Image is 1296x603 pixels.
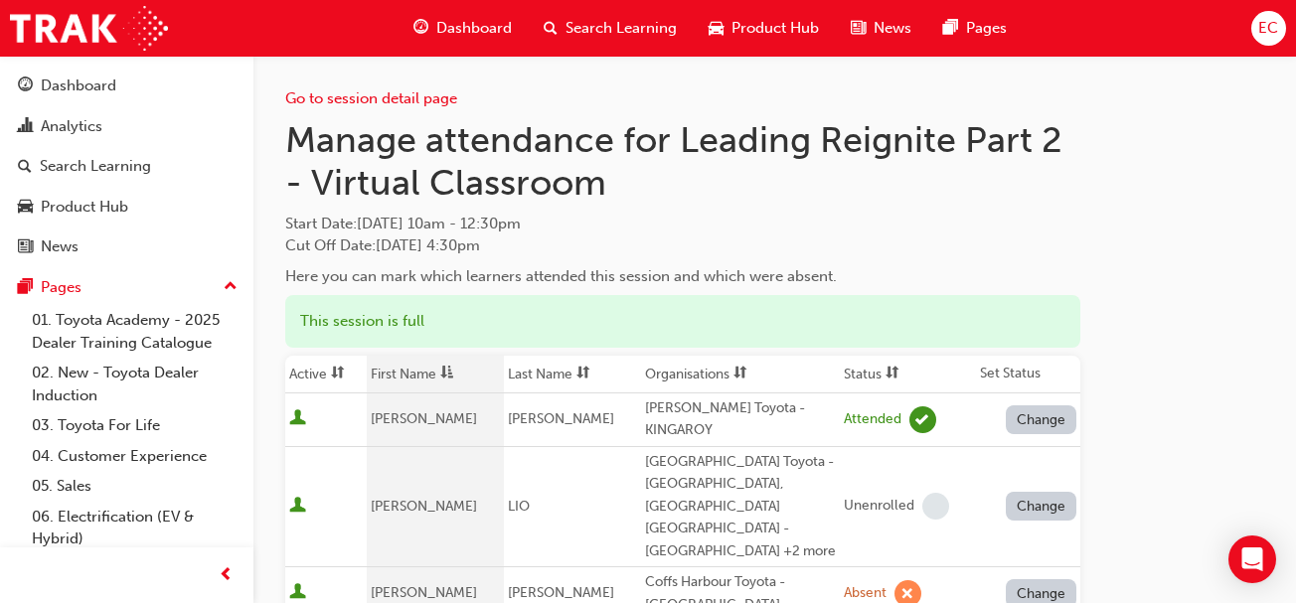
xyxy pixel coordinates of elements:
a: Analytics [8,108,245,145]
img: Trak [10,6,168,51]
span: prev-icon [219,563,234,588]
span: Start Date : [285,213,1080,235]
div: [GEOGRAPHIC_DATA] Toyota - [GEOGRAPHIC_DATA], [GEOGRAPHIC_DATA] [GEOGRAPHIC_DATA] - [GEOGRAPHIC_D... [645,451,836,563]
span: pages-icon [18,279,33,297]
span: Search Learning [566,17,677,40]
span: guage-icon [413,16,428,41]
div: This session is full [285,295,1080,348]
span: Pages [966,17,1007,40]
span: Dashboard [436,17,512,40]
span: up-icon [224,274,238,300]
th: Toggle SortBy [367,356,504,393]
button: Change [1006,405,1077,434]
span: chart-icon [18,118,33,136]
a: news-iconNews [835,8,927,49]
span: Product Hub [731,17,819,40]
span: sorting-icon [331,366,345,382]
span: sorting-icon [733,366,747,382]
span: learningRecordVerb_NONE-icon [922,493,949,520]
a: Go to session detail page [285,89,457,107]
a: 05. Sales [24,471,245,502]
div: Attended [844,410,901,429]
span: [PERSON_NAME] [508,410,614,427]
button: EC [1251,11,1286,46]
th: Toggle SortBy [504,356,641,393]
a: Search Learning [8,148,245,185]
a: 04. Customer Experience [24,441,245,472]
div: Here you can mark which learners attended this session and which were absent. [285,265,1080,288]
a: 02. New - Toyota Dealer Induction [24,358,245,410]
a: pages-iconPages [927,8,1023,49]
th: Set Status [976,356,1080,393]
button: Pages [8,269,245,306]
a: 01. Toyota Academy - 2025 Dealer Training Catalogue [24,305,245,358]
span: sorting-icon [576,366,590,382]
span: search-icon [544,16,558,41]
span: asc-icon [440,366,454,382]
span: sorting-icon [886,366,899,382]
span: User is active [289,409,306,429]
a: car-iconProduct Hub [693,8,835,49]
span: User is active [289,497,306,517]
span: LIO [508,498,530,515]
div: News [41,235,79,258]
span: Cut Off Date : [DATE] 4:30pm [285,236,480,254]
a: Product Hub [8,189,245,226]
th: Toggle SortBy [285,356,367,393]
span: car-icon [709,16,724,41]
a: News [8,228,245,265]
div: Product Hub [41,196,128,219]
span: news-icon [851,16,866,41]
a: 03. Toyota For Life [24,410,245,441]
span: car-icon [18,199,33,217]
span: guage-icon [18,77,33,95]
span: learningRecordVerb_ATTEND-icon [909,406,936,433]
span: News [874,17,911,40]
div: Absent [844,584,887,603]
div: Pages [41,276,81,299]
div: Unenrolled [844,497,914,516]
button: Change [1006,492,1077,521]
div: [PERSON_NAME] Toyota - KINGAROY [645,397,836,442]
div: Dashboard [41,75,116,97]
span: news-icon [18,238,33,256]
span: [PERSON_NAME] [371,498,477,515]
div: Search Learning [40,155,151,178]
span: [PERSON_NAME] [371,584,477,601]
h1: Manage attendance for Leading Reignite Part 2 - Virtual Classroom [285,118,1080,205]
a: guage-iconDashboard [398,8,528,49]
div: Open Intercom Messenger [1228,535,1276,583]
span: [PERSON_NAME] [371,410,477,427]
button: DashboardAnalyticsSearch LearningProduct HubNews [8,64,245,269]
span: pages-icon [943,16,958,41]
a: 06. Electrification (EV & Hybrid) [24,502,245,554]
th: Toggle SortBy [641,356,840,393]
span: [DATE] 10am - 12:30pm [357,215,521,232]
div: Analytics [41,115,102,138]
th: Toggle SortBy [840,356,976,393]
a: Dashboard [8,68,245,104]
span: search-icon [18,158,32,176]
span: EC [1258,17,1278,40]
span: User is active [289,583,306,603]
a: search-iconSearch Learning [528,8,693,49]
span: [PERSON_NAME] [508,584,614,601]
